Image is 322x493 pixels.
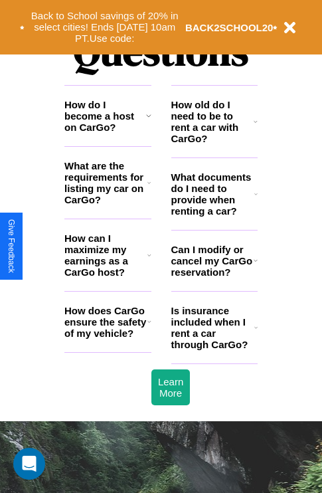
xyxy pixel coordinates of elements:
b: BACK2SCHOOL20 [185,22,274,33]
h3: How do I become a host on CarGo? [64,99,146,133]
div: Open Intercom Messenger [13,448,45,480]
button: Learn More [151,369,190,405]
h3: How can I maximize my earnings as a CarGo host? [64,233,147,278]
h3: How does CarGo ensure the safety of my vehicle? [64,305,147,339]
h3: How old do I need to be to rent a car with CarGo? [171,99,254,144]
button: Back to School savings of 20% in select cities! Ends [DATE] 10am PT.Use code: [25,7,185,48]
div: Give Feedback [7,219,16,273]
h3: What are the requirements for listing my car on CarGo? [64,160,147,205]
h3: Is insurance included when I rent a car through CarGo? [171,305,254,350]
h3: What documents do I need to provide when renting a car? [171,171,255,217]
h3: Can I modify or cancel my CarGo reservation? [171,244,254,278]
